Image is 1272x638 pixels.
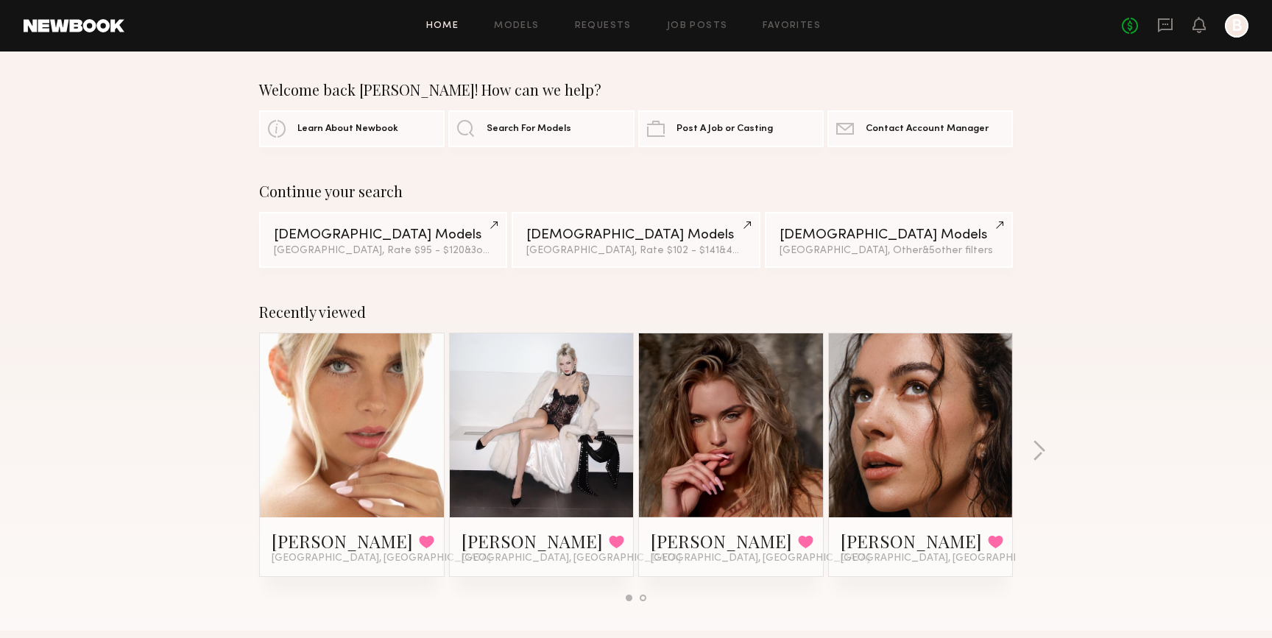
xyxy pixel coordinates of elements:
a: Learn About Newbook [259,110,445,147]
a: Favorites [763,21,821,31]
span: [GEOGRAPHIC_DATA], [GEOGRAPHIC_DATA] [651,553,870,564]
span: [GEOGRAPHIC_DATA], [GEOGRAPHIC_DATA] [272,553,491,564]
a: [DEMOGRAPHIC_DATA] Models[GEOGRAPHIC_DATA], Other&5other filters [765,212,1013,268]
a: Job Posts [667,21,728,31]
div: [GEOGRAPHIC_DATA], Rate $95 - $120 [274,246,492,256]
a: B [1225,14,1248,38]
a: [PERSON_NAME] [462,529,603,553]
div: Welcome back [PERSON_NAME]! How can we help? [259,81,1013,99]
span: Search For Models [487,124,571,134]
span: Contact Account Manager [866,124,989,134]
a: [PERSON_NAME] [651,529,792,553]
div: [DEMOGRAPHIC_DATA] Models [274,228,492,242]
div: [DEMOGRAPHIC_DATA] Models [526,228,745,242]
a: [PERSON_NAME] [272,529,413,553]
div: Continue your search [259,182,1013,200]
a: Requests [575,21,632,31]
a: [DEMOGRAPHIC_DATA] Models[GEOGRAPHIC_DATA], Rate $95 - $120&3other filters [259,212,507,268]
span: & 4 other filter s [719,246,791,255]
a: Post A Job or Casting [638,110,824,147]
span: Learn About Newbook [297,124,398,134]
span: Post A Job or Casting [676,124,773,134]
a: Contact Account Manager [827,110,1013,147]
span: [GEOGRAPHIC_DATA], [GEOGRAPHIC_DATA] [841,553,1060,564]
div: Recently viewed [259,303,1013,321]
span: & 5 other filter s [922,246,993,255]
div: [GEOGRAPHIC_DATA], Rate $102 - $141 [526,246,745,256]
span: & 3 other filter s [464,246,534,255]
a: [PERSON_NAME] [841,529,982,553]
div: [DEMOGRAPHIC_DATA] Models [780,228,998,242]
a: Models [494,21,539,31]
a: Search For Models [448,110,634,147]
a: [DEMOGRAPHIC_DATA] Models[GEOGRAPHIC_DATA], Rate $102 - $141&4other filters [512,212,760,268]
span: [GEOGRAPHIC_DATA], [GEOGRAPHIC_DATA] [462,553,681,564]
div: [GEOGRAPHIC_DATA], Other [780,246,998,256]
a: Home [426,21,459,31]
